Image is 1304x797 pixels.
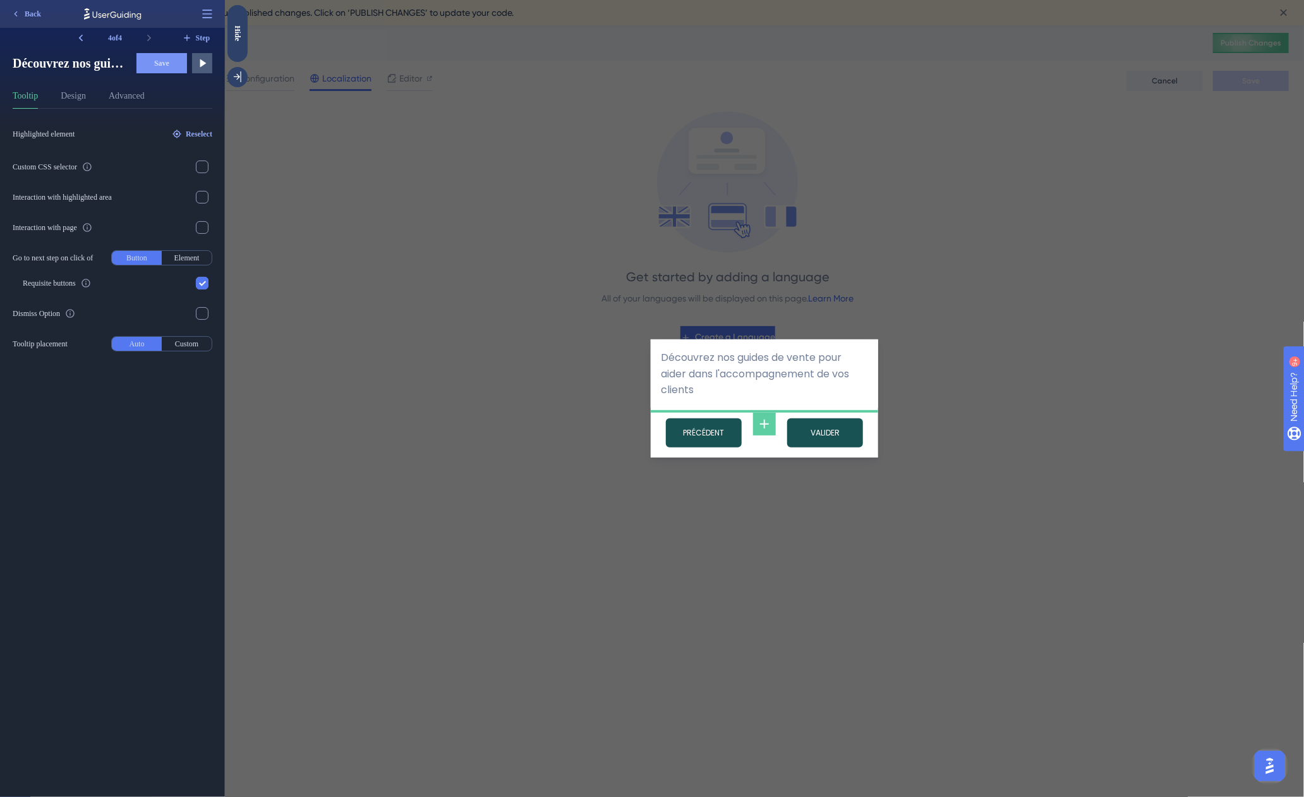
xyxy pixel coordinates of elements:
div: 9+ [85,6,93,16]
div: Requisite buttons [23,278,76,288]
span: Back [25,9,41,19]
button: Auto [112,337,162,351]
button: Advanced [109,88,145,109]
span: Découvrez nos guides de vente pour aider dans l'accompagnement de vos clients [13,54,126,72]
div: Dismiss Option [13,308,60,319]
span: Go to next step on click of [13,253,93,263]
button: Back [5,4,47,24]
div: 4 of 4 [91,28,139,48]
button: Reselect [172,124,212,144]
span: Need Help? [30,3,79,18]
span: Save [154,58,169,68]
button: Design [61,88,86,109]
button: Save [136,53,187,73]
button: Tooltip [13,88,38,109]
span: Step [196,33,210,43]
span: Reselect [186,129,212,139]
iframe: UserGuiding AI Assistant Launcher [1251,747,1289,785]
button: Button [112,251,162,265]
div: Interaction with page [13,222,77,233]
div: Interaction with highlighted area [13,192,112,202]
span: Tooltip placement [13,339,68,349]
div: Custom CSS selector [13,162,77,172]
button: Element [162,251,212,265]
button: Step [179,28,212,48]
span: Highlighted element [13,129,75,139]
button: Custom [162,337,212,351]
